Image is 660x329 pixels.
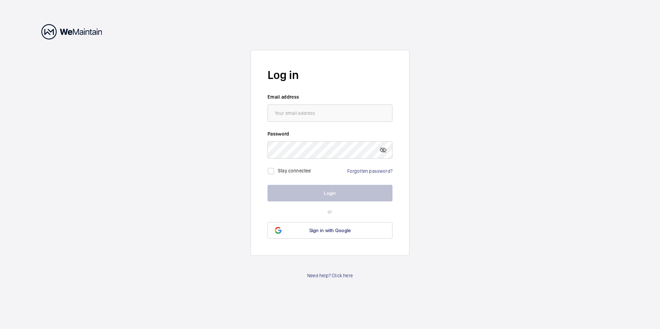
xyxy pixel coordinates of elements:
label: Email address [268,93,392,100]
p: or [268,208,392,215]
span: Sign in with Google [309,228,351,233]
a: Forgotten password? [347,168,392,174]
h2: Log in [268,67,392,83]
a: Need help? Click here [307,272,353,279]
label: Password [268,130,392,137]
label: Stay connected [278,168,311,173]
button: Login [268,185,392,201]
input: Your email address [268,104,392,122]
